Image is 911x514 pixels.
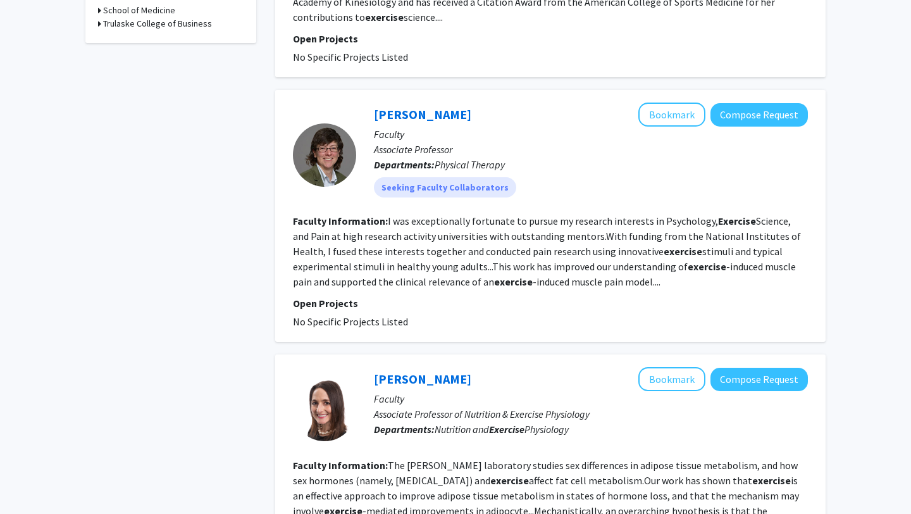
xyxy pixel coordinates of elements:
[374,423,435,436] b: Departments:
[365,11,404,23] b: exercise
[718,215,756,227] b: Exercise
[638,103,705,127] button: Add Erin Dannecker to Bookmarks
[293,459,388,472] b: Faculty Information:
[664,245,702,258] b: exercise
[103,4,175,17] h3: School of Medicine
[293,296,808,311] p: Open Projects
[9,457,54,505] iframe: Chat
[688,260,726,273] b: exercise
[293,315,408,328] span: No Specific Projects Listed
[374,371,471,387] a: [PERSON_NAME]
[710,368,808,391] button: Compose Request to Victoria Vieira-Potter
[374,177,516,197] mat-chip: Seeking Faculty Collaborators
[374,142,808,157] p: Associate Professor
[489,423,524,436] b: Exercise
[293,51,408,63] span: No Specific Projects Listed
[374,106,471,122] a: [PERSON_NAME]
[490,474,529,487] b: exercise
[293,215,388,227] b: Faculty Information:
[494,275,533,288] b: exercise
[710,103,808,127] button: Compose Request to Erin Dannecker
[374,391,808,406] p: Faculty
[752,474,791,487] b: exercise
[293,215,801,288] fg-read-more: I was exceptionally fortunate to pursue my research interests in Psychology, Science, and Pain at...
[103,17,212,30] h3: Trulaske College of Business
[374,406,808,422] p: Associate Professor of Nutrition & Exercise Physiology
[374,127,808,142] p: Faculty
[293,31,808,46] p: Open Projects
[435,423,569,436] span: Nutrition and Physiology
[374,158,435,171] b: Departments:
[435,158,505,171] span: Physical Therapy
[638,367,705,391] button: Add Victoria Vieira-Potter to Bookmarks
